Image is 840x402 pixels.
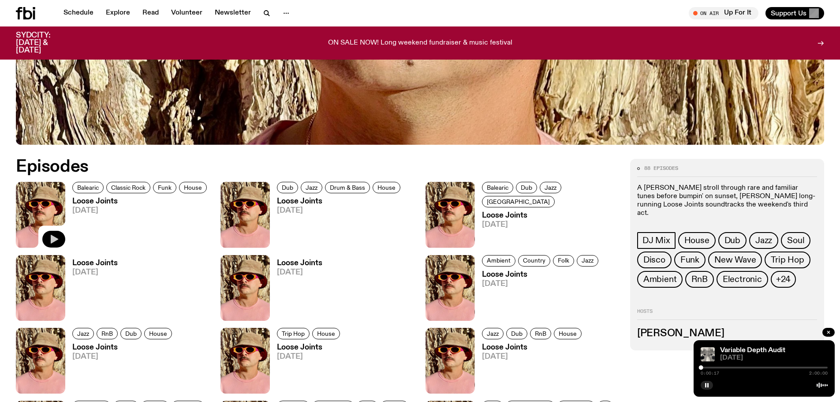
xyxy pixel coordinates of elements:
[65,259,118,321] a: Loose Joints[DATE]
[426,328,475,394] img: Tyson stands in front of a paperbark tree wearing orange sunglasses, a suede bucket hat and a pin...
[637,184,817,218] p: A [PERSON_NAME] stroll through rare and familiar tunes before bumpin' on sunset, [PERSON_NAME] lo...
[475,344,584,394] a: Loose Joints[DATE]
[220,182,270,248] img: Tyson stands in front of a paperbark tree wearing orange sunglasses, a suede bucket hat and a pin...
[277,198,403,205] h3: Loose Joints
[487,184,508,191] span: Balearic
[426,182,475,248] img: Tyson stands in front of a paperbark tree wearing orange sunglasses, a suede bucket hat and a pin...
[637,271,683,288] a: Ambient
[482,328,504,339] a: Jazz
[475,212,620,248] a: Loose Joints[DATE]
[680,255,699,265] span: Funk
[809,371,828,376] span: 2:00:00
[771,271,796,288] button: +24
[685,271,713,288] a: RnB
[106,182,150,193] a: Classic Rock
[270,259,322,321] a: Loose Joints[DATE]
[523,257,545,264] span: Country
[277,182,298,193] a: Dub
[166,7,208,19] a: Volunteer
[125,330,137,337] span: Dub
[301,182,322,193] a: Jazz
[153,182,176,193] a: Funk
[330,184,365,191] span: Drum & Bass
[101,330,113,337] span: RnB
[482,182,513,193] a: Balearic
[282,184,293,191] span: Dub
[637,252,672,268] a: Disco
[482,280,601,288] span: [DATE]
[482,196,555,207] a: [GEOGRAPHIC_DATA]
[277,207,403,214] span: [DATE]
[16,159,551,175] h2: Episodes
[77,330,89,337] span: Jazz
[209,7,256,19] a: Newsletter
[642,236,670,245] span: DJ Mix
[559,330,577,337] span: House
[545,184,556,191] span: Jazz
[771,9,806,17] span: Support Us
[277,344,343,351] h3: Loose Joints
[714,255,756,265] span: New Wave
[16,32,72,54] h3: SYDCITY: [DATE] & [DATE]
[282,330,305,337] span: Trip Hop
[377,184,396,191] span: House
[72,269,118,276] span: [DATE]
[77,184,99,191] span: Balearic
[720,355,828,361] span: [DATE]
[749,232,778,249] a: Jazz
[328,39,512,47] p: ON SALE NOW! Long weekend fundraiser & music festival
[277,353,343,361] span: [DATE]
[701,371,719,376] span: 0:00:17
[518,255,550,267] a: Country
[277,328,310,339] a: Trip Hop
[220,255,270,321] img: Tyson stands in front of a paperbark tree wearing orange sunglasses, a suede bucket hat and a pin...
[277,259,322,267] h3: Loose Joints
[708,252,762,268] a: New Wave
[144,328,172,339] a: House
[720,347,785,354] a: Variable Depth Audit
[137,7,164,19] a: Read
[637,232,676,249] a: DJ Mix
[701,347,715,361] img: A black and white Rorschach
[482,221,620,229] span: [DATE]
[582,257,594,264] span: Jazz
[516,182,537,193] a: Dub
[277,269,322,276] span: [DATE]
[643,274,677,284] span: Ambient
[158,184,172,191] span: Funk
[97,328,118,339] a: RnB
[306,184,317,191] span: Jazz
[644,166,678,171] span: 88 episodes
[755,236,772,245] span: Jazz
[482,255,515,267] a: Ambient
[553,255,574,267] a: Folk
[684,236,709,245] span: House
[373,182,400,193] a: House
[771,255,804,265] span: Trip Hop
[72,328,94,339] a: Jazz
[58,7,99,19] a: Schedule
[637,309,817,319] h2: Hosts
[487,257,511,264] span: Ambient
[521,184,532,191] span: Dub
[16,182,65,248] img: Tyson stands in front of a paperbark tree wearing orange sunglasses, a suede bucket hat and a pin...
[184,184,202,191] span: House
[270,198,403,248] a: Loose Joints[DATE]
[482,212,620,219] h3: Loose Joints
[674,252,706,268] a: Funk
[325,182,370,193] a: Drum & Bass
[691,274,707,284] span: RnB
[643,255,665,265] span: Disco
[312,328,340,339] a: House
[689,7,758,19] button: On AirUp For It
[16,328,65,394] img: Tyson stands in front of a paperbark tree wearing orange sunglasses, a suede bucket hat and a pin...
[487,330,499,337] span: Jazz
[426,255,475,321] img: Tyson stands in front of a paperbark tree wearing orange sunglasses, a suede bucket hat and a pin...
[637,329,817,338] h3: [PERSON_NAME]
[65,344,175,394] a: Loose Joints[DATE]
[72,344,175,351] h3: Loose Joints
[482,344,584,351] h3: Loose Joints
[475,271,601,321] a: Loose Joints[DATE]
[781,232,810,249] a: Soul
